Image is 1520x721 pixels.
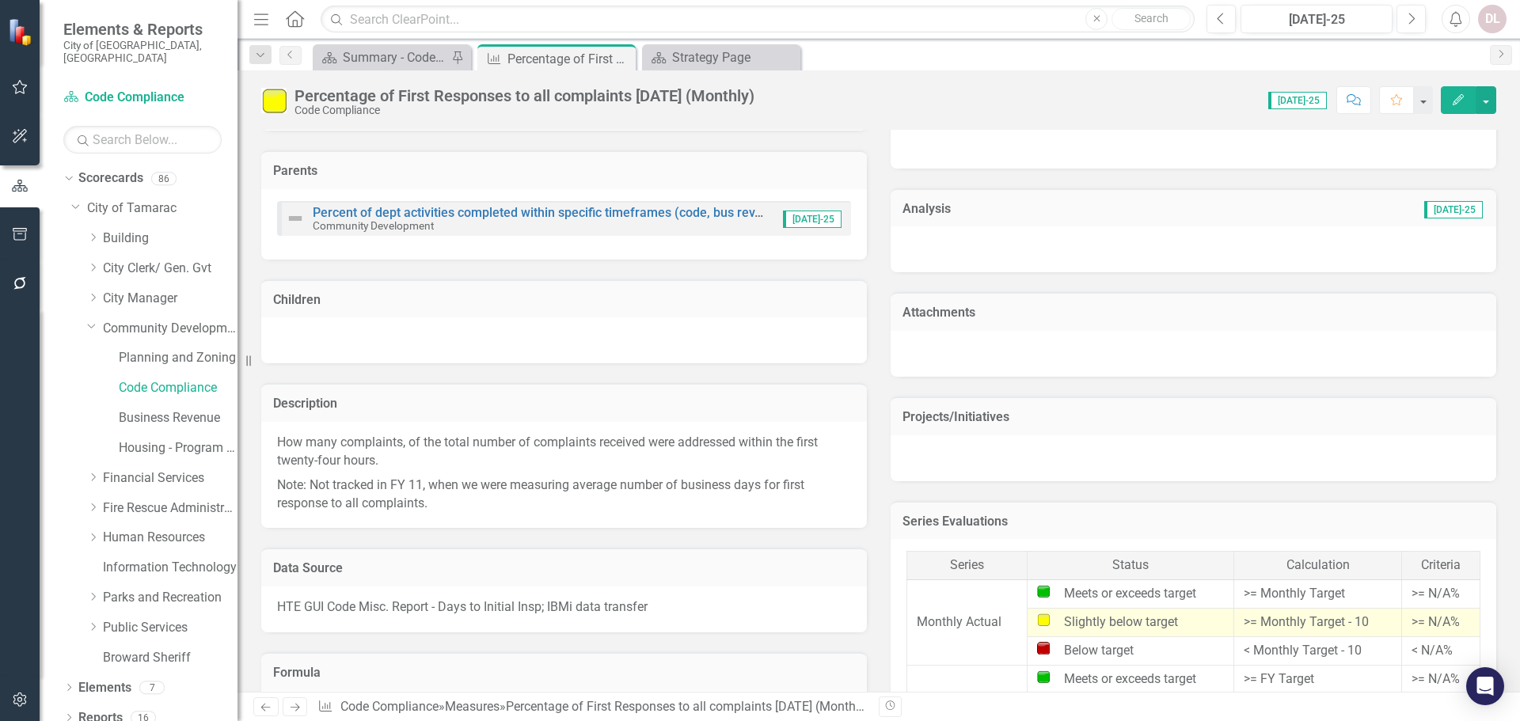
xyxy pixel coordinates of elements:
a: Code Compliance [340,699,439,714]
span: Elements & Reports [63,20,222,39]
a: Percent of dept activities completed within specific timeframes (code, bus rev, p&z, housing) [313,205,838,220]
h3: Projects/Initiatives [902,410,1484,424]
img: Not Defined [286,209,305,228]
span: HTE GUI Code Misc. Report - Days to Initial Insp; IBMi data transfer [277,599,648,614]
a: City Manager [103,290,237,308]
a: Parks and Recreation [103,589,237,607]
a: Housing - Program Description (CDBG/SHIP/NSP/HOME) [119,439,237,457]
div: Strategy Page [672,47,796,67]
span: [DATE]-25 [783,211,842,228]
div: Percentage of First Responses to all complaints [DATE] (Monthly) [507,49,632,69]
input: Search ClearPoint... [321,6,1195,33]
a: Public Services [103,619,237,637]
p: Note: Not tracked in FY 11, when we were measuring average number of business days for first resp... [277,473,851,513]
td: >= Monthly Target [1234,580,1401,609]
img: Below target [1037,642,1050,655]
div: [DATE]-25 [1246,10,1387,29]
h3: Parents [273,164,855,178]
a: Planning and Zoning [119,349,237,367]
th: Criteria [1401,552,1480,580]
td: >= N/A% [1401,608,1480,636]
td: >= N/A% [1401,580,1480,609]
img: ClearPoint Strategy [8,18,36,46]
a: City Clerk/ Gen. Gvt [103,260,237,278]
a: Information Technology [103,559,237,577]
img: Slightly below target [1037,613,1050,626]
a: Code Compliance [119,379,237,397]
div: 86 [151,172,177,185]
div: Below target [1037,642,1224,660]
a: Summary - Code Enforcement (3020) [317,47,447,67]
td: >= FY Target [1234,665,1401,693]
h3: Data Source [273,561,855,575]
a: Scorecards [78,169,143,188]
div: Percentage of First Responses to all complaints [DATE] (Monthly) [294,87,754,104]
td: >= N/A% [1401,665,1480,693]
td: < Monthly Target - 10 [1234,636,1401,665]
a: Broward Sheriff [103,649,237,667]
div: Open Intercom Messenger [1466,667,1504,705]
div: » » [317,698,867,716]
button: DL [1478,5,1507,33]
h3: Description [273,397,855,411]
a: Financial Services [103,469,237,488]
h3: Series Evaluations [902,514,1484,529]
td: Monthly Actual [907,580,1028,666]
small: Community Development [313,219,434,232]
img: Meets or exceeds target [1037,585,1050,598]
a: Measures [445,699,500,714]
span: Search [1134,12,1168,25]
a: City of Tamarac [87,199,237,218]
td: < N/A% [1401,636,1480,665]
a: Elements [78,679,131,697]
div: Code Compliance [294,104,754,116]
small: City of [GEOGRAPHIC_DATA], [GEOGRAPHIC_DATA] [63,39,222,65]
h3: Attachments [902,305,1484,320]
a: Code Compliance [63,89,222,107]
h3: Children [273,293,855,307]
div: Summary - Code Enforcement (3020) [343,47,447,67]
a: Strategy Page [646,47,796,67]
a: Community Development [103,320,237,338]
th: Series [907,552,1028,580]
h3: Analysis [902,202,1161,216]
div: Meets or exceeds target [1037,670,1224,689]
h3: Formula [273,666,855,680]
img: Meets or exceeds target [1037,670,1050,683]
div: Meets or exceeds target [1037,585,1224,603]
div: Percentage of First Responses to all complaints [DATE] (Monthly) [506,699,870,714]
th: Calculation [1234,552,1401,580]
span: [DATE]-25 [1424,201,1483,218]
a: Human Resources [103,529,237,547]
img: Slightly below target [261,88,287,113]
span: [DATE]-25 [1268,92,1327,109]
div: 7 [139,681,165,694]
th: Status [1028,552,1234,580]
input: Search Below... [63,126,222,154]
button: [DATE]-25 [1241,5,1393,33]
a: Business Revenue [119,409,237,427]
td: >= Monthly Target - 10 [1234,608,1401,636]
button: Search [1111,8,1191,30]
a: Building [103,230,237,248]
a: Fire Rescue Administration [103,499,237,518]
div: Slightly below target [1037,613,1224,632]
p: How many complaints, of the total number of complaints received were addressed within the first t... [277,434,851,473]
